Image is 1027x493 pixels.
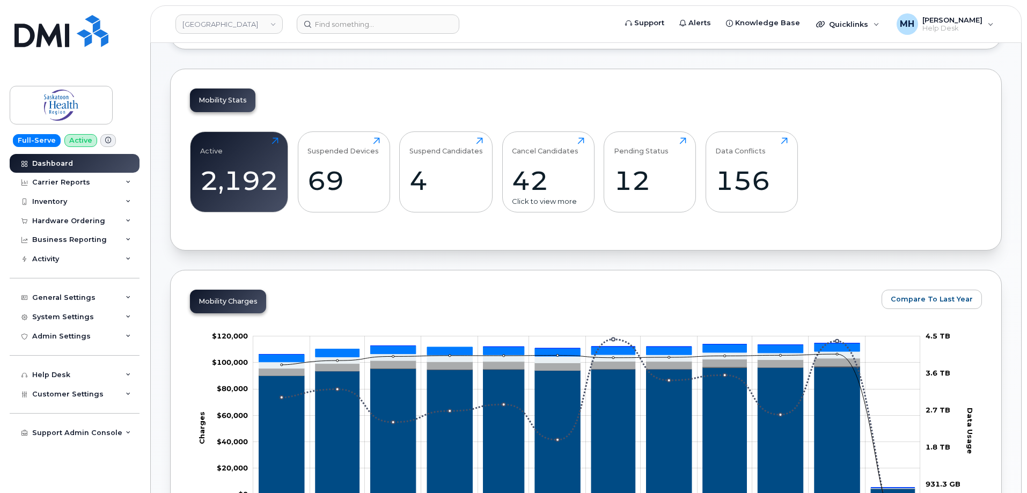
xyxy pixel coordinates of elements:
g: Features [259,358,915,489]
a: Suspend Candidates4 [409,137,483,206]
g: $0 [212,332,248,340]
input: Find something... [297,14,459,34]
span: Knowledge Base [735,18,800,28]
span: MH [900,18,914,31]
tspan: Data Usage [966,407,974,453]
tspan: $80,000 [217,384,248,393]
tspan: 4.5 TB [926,332,950,340]
div: Click to view more [512,196,584,207]
div: Suspend Candidates [409,137,483,155]
g: $0 [217,437,248,446]
div: Cancel Candidates [512,137,578,155]
div: 42 [512,165,584,196]
div: Suspended Devices [307,137,379,155]
tspan: 1.8 TB [926,443,950,451]
tspan: 931.3 GB [926,480,960,488]
tspan: $120,000 [212,332,248,340]
span: Support [634,18,664,28]
tspan: Charges [197,411,206,444]
g: PST [259,343,915,488]
iframe: Messenger Launcher [980,446,1019,485]
div: 2,192 [200,165,278,196]
a: Alerts [672,12,718,34]
tspan: 2.7 TB [926,406,950,414]
tspan: $20,000 [217,463,248,472]
a: Active2,192 [200,137,278,206]
span: Help Desk [922,24,982,33]
div: Active [200,137,223,155]
div: 12 [614,165,686,196]
g: GST [259,351,915,488]
div: Pending Status [614,137,669,155]
tspan: $40,000 [217,437,248,446]
a: Suspended Devices69 [307,137,380,206]
tspan: 3.6 TB [926,369,950,377]
div: Data Conflicts [715,137,766,155]
div: Melissa Hoye [889,13,1001,35]
button: Compare To Last Year [882,290,982,309]
g: $0 [217,411,248,420]
a: Saskatoon Health Region [175,14,283,34]
div: 69 [307,165,380,196]
tspan: $60,000 [217,411,248,420]
a: Pending Status12 [614,137,686,206]
div: Quicklinks [809,13,887,35]
span: Compare To Last Year [891,294,973,304]
a: Knowledge Base [718,12,808,34]
tspan: $100,000 [212,358,248,366]
g: $0 [217,463,248,472]
div: 156 [715,165,788,196]
g: $0 [217,384,248,393]
span: [PERSON_NAME] [922,16,982,24]
a: Data Conflicts156 [715,137,788,206]
g: $0 [212,358,248,366]
span: Quicklinks [829,20,868,28]
a: Support [618,12,672,34]
a: Cancel Candidates42Click to view more [512,137,584,206]
span: Alerts [688,18,711,28]
div: 4 [409,165,483,196]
